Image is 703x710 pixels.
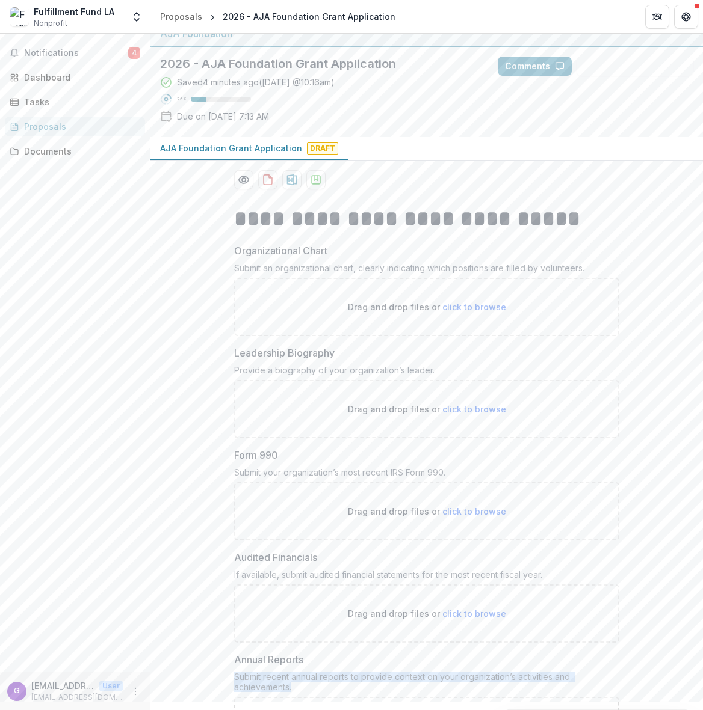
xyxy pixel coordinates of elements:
p: Drag and drop files or [348,607,506,620]
nav: breadcrumb [155,8,400,25]
button: Comments [498,57,572,76]
div: Dashboard [24,71,135,84]
span: click to browse [442,506,506,516]
p: AJA Foundation Grant Application [160,142,302,155]
img: Fulfillment Fund LA [10,7,29,26]
p: Drag and drop files or [348,505,506,518]
button: Preview 8f4ecbf4-4cfc-4539-8baf-b1aa0501a72b-0.pdf [234,170,253,189]
p: User [99,681,123,691]
div: 2026 - AJA Foundation Grant Application [223,10,395,23]
div: Saved 4 minutes ago ( [DATE] @ 10:16am ) [177,76,335,88]
p: Form 990 [234,448,278,462]
div: If available, submit audited financial statements for the most recent fiscal year. [234,569,619,584]
div: Proposals [160,10,202,23]
p: Drag and drop files or [348,403,506,415]
a: Documents [5,141,145,161]
span: 4 [128,47,140,59]
span: click to browse [442,404,506,414]
a: Tasks [5,92,145,112]
button: Notifications4 [5,43,145,63]
span: click to browse [442,608,506,619]
p: Drag and drop files or [348,301,506,313]
div: Proposals [24,120,135,133]
span: Notifications [24,48,128,58]
div: grants@fulfillment.org [14,687,20,695]
p: Organizational Chart [234,243,327,258]
button: download-proposal [306,170,326,189]
div: Submit an organizational chart, clearly indicating which positions are filled by volunteers. [234,263,619,278]
p: Annual Reports [234,652,303,667]
div: Submit your organization’s most recent IRS Form 990. [234,467,619,482]
button: More [128,684,143,699]
button: Partners [645,5,669,29]
a: Proposals [5,117,145,136]
h2: 2026 - AJA Foundation Grant Application [160,57,478,71]
p: [EMAIL_ADDRESS][DOMAIN_NAME] [31,692,123,703]
p: Audited Financials [234,550,317,565]
span: Draft [307,142,338,155]
div: Fulfillment Fund LA [34,5,114,18]
p: Leadership Biography [234,346,335,360]
p: 26 % [177,95,186,103]
a: Dashboard [5,67,145,87]
span: Nonprofit [34,18,67,29]
p: Due on [DATE] 7:13 AM [177,110,269,123]
button: Answer Suggestions [577,57,693,76]
button: download-proposal [258,170,277,189]
div: Submit recent annual reports to provide context on your organization’s activities and achievements. [234,672,619,697]
div: Tasks [24,96,135,108]
a: Proposals [155,8,207,25]
span: click to browse [442,302,506,312]
button: download-proposal [282,170,302,189]
p: [EMAIL_ADDRESS][DOMAIN_NAME] [31,679,94,692]
div: Provide a biography of your organization’s leader. [234,365,619,380]
button: Get Help [674,5,698,29]
div: Documents [24,145,135,158]
div: AJA Foundation [160,26,693,41]
button: Open entity switcher [128,5,145,29]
